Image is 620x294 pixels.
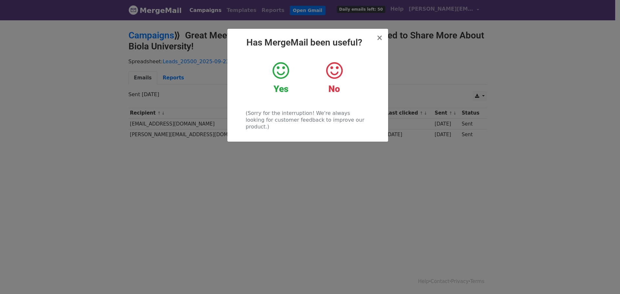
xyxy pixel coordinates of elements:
h2: Has MergeMail been useful? [232,37,383,48]
button: Close [376,34,383,42]
strong: No [328,84,340,94]
p: (Sorry for the interruption! We're always looking for customer feedback to improve our product.) [246,110,369,130]
strong: Yes [274,84,288,94]
span: × [376,33,383,42]
a: No [312,61,356,95]
a: Yes [259,61,303,95]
